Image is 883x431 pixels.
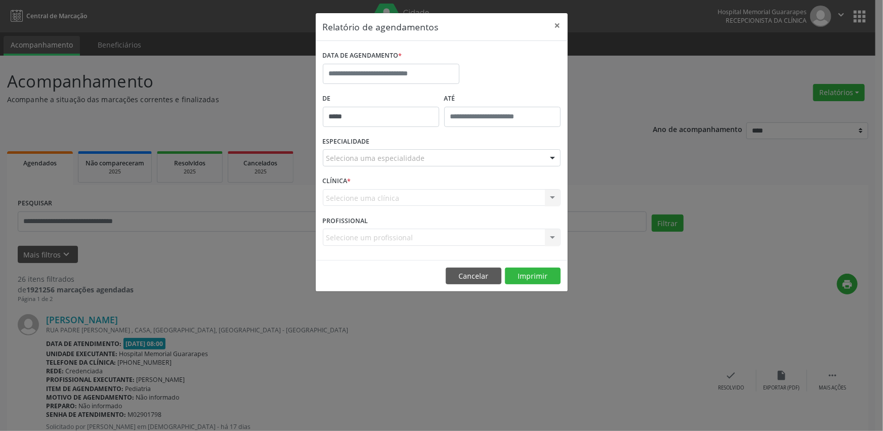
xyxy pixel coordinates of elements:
[323,213,368,229] label: PROFISSIONAL
[548,13,568,38] button: Close
[323,20,439,33] h5: Relatório de agendamentos
[446,268,501,285] button: Cancelar
[444,91,561,107] label: ATÉ
[323,91,439,107] label: De
[323,48,402,64] label: DATA DE AGENDAMENTO
[323,134,370,150] label: ESPECIALIDADE
[505,268,561,285] button: Imprimir
[323,174,351,189] label: CLÍNICA
[326,153,425,163] span: Seleciona uma especialidade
